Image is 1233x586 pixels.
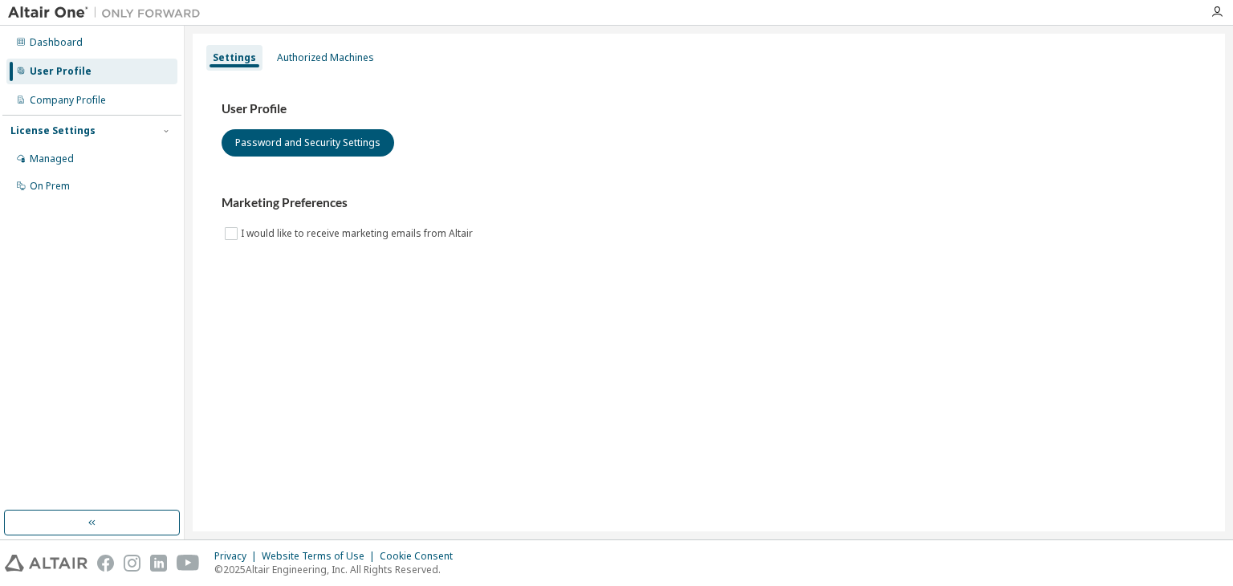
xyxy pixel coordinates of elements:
[30,180,70,193] div: On Prem
[124,555,140,572] img: instagram.svg
[150,555,167,572] img: linkedin.svg
[277,51,374,64] div: Authorized Machines
[262,550,380,563] div: Website Terms of Use
[177,555,200,572] img: youtube.svg
[213,51,256,64] div: Settings
[97,555,114,572] img: facebook.svg
[5,555,87,572] img: altair_logo.svg
[222,101,1196,117] h3: User Profile
[10,124,96,137] div: License Settings
[214,563,462,576] p: © 2025 Altair Engineering, Inc. All Rights Reserved.
[8,5,209,21] img: Altair One
[30,94,106,107] div: Company Profile
[380,550,462,563] div: Cookie Consent
[30,36,83,49] div: Dashboard
[222,195,1196,211] h3: Marketing Preferences
[30,65,92,78] div: User Profile
[222,129,394,157] button: Password and Security Settings
[214,550,262,563] div: Privacy
[30,153,74,165] div: Managed
[241,224,476,243] label: I would like to receive marketing emails from Altair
